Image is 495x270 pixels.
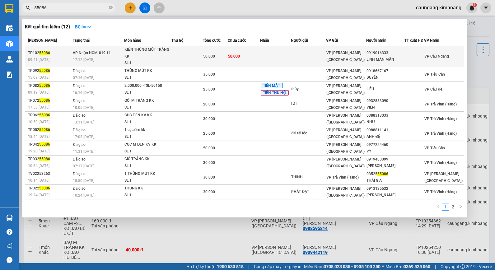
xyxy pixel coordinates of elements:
[124,133,171,140] div: SL: 1
[73,58,94,62] span: 17:12 [DATE]
[2,12,91,18] p: GỬI:
[367,86,404,92] div: LIỂU
[2,34,50,40] span: 0909239193 -
[124,170,171,177] div: 1 THÙNG MÚT KK
[28,178,49,183] span: 10:14 [DATE]
[39,113,50,117] span: 55086
[28,156,71,162] div: TP032
[203,131,215,136] span: 25.000
[367,156,404,163] div: 0919480099
[203,87,215,91] span: 25.000
[6,215,13,221] img: warehouse-icon
[367,74,404,81] div: DUYÊN
[28,38,57,43] span: [PERSON_NAME]
[39,142,50,147] span: 55086
[28,75,49,80] span: 15:09 [DATE]
[367,119,404,125] div: NHƯ
[124,177,171,184] div: SL: 1
[367,142,404,148] div: 0977224460
[73,113,86,118] span: Đã giao
[124,38,141,43] span: Món hàng
[73,51,111,55] span: VP Nhận HCM-019.11
[434,203,442,211] li: Previous Page
[28,120,49,124] span: 10:59 [DATE]
[203,72,215,77] span: 35.000
[203,146,215,150] span: 50.000
[73,38,90,43] span: Trạng thái
[326,142,365,154] span: VP [PERSON_NAME] ([GEOGRAPHIC_DATA])
[16,40,77,46] span: NHẬN BXMT KO BAO ƯỚT
[124,163,171,170] div: SL: 1
[39,51,50,55] span: 55086
[28,50,71,56] div: TP102
[75,24,92,29] strong: Bộ lọc
[28,97,71,104] div: TP072
[73,91,94,95] span: 16:16 [DATE]
[367,171,404,177] div: 03525
[6,56,13,63] img: warehouse-icon
[28,193,49,197] span: 19:24 [DATE]
[291,38,308,43] span: Người gửi
[366,38,386,43] span: Người nhận
[73,135,94,139] span: 17:03 [DATE]
[424,190,457,194] span: VP Trà Vinh (Hàng)
[404,38,423,43] span: TT xuất HĐ
[73,172,86,176] span: Đã giao
[28,58,49,62] span: 09:41 [DATE]
[436,205,440,208] span: left
[73,69,86,73] span: Đã giao
[261,83,283,89] span: TIỀN MẶT
[203,117,215,121] span: 30.000
[28,141,71,148] div: TP042
[326,186,365,198] span: VP [PERSON_NAME] ([GEOGRAPHIC_DATA])
[73,149,94,154] span: 11:31 [DATE]
[73,128,86,132] span: Đã giao
[424,131,457,136] span: VP Trà Vinh (Hàng)
[377,172,388,176] span: 55086
[28,82,71,89] div: TP082
[73,164,94,168] span: 07:17 [DATE]
[124,192,171,199] div: SL: 1
[28,170,71,177] div: TV02253263
[434,203,442,211] button: left
[171,38,183,43] span: Thu hộ
[39,128,50,132] span: 55086
[5,4,13,13] img: logo-vxr
[203,54,215,58] span: 50.000
[124,119,171,126] div: SL: 1
[39,157,50,161] span: 55086
[326,175,359,179] span: VP Trà Vinh (Hàng)
[124,148,171,155] div: SL: 1
[73,84,86,88] span: Đã giao
[203,161,215,165] span: 30.000
[73,186,86,191] span: Đã giao
[442,203,449,210] a: 1
[292,101,326,107] div: LAI
[424,38,439,43] span: VP Nhận
[367,127,404,133] div: 0988811141
[203,38,221,43] span: Tổng cước
[73,76,94,80] span: 07:16 [DATE]
[73,179,94,183] span: 18:50 [DATE]
[48,12,56,18] span: NHI
[424,102,457,106] span: VP Trà Vinh (Hàng)
[367,50,404,56] div: 0919016333
[73,99,86,103] span: Đã giao
[6,72,13,78] img: solution-icon
[28,90,49,95] span: 09:19 [DATE]
[21,3,72,9] strong: BIÊN NHẬN GỬI HÀNG
[124,82,171,89] div: 2.000.000 -TSL-50158
[124,89,171,96] div: SL: 1
[73,120,94,124] span: 13:11 [DATE]
[28,134,49,139] span: 18:44 [DATE]
[367,192,404,198] div: [PERSON_NAME]
[457,203,464,211] button: right
[39,98,50,103] span: 55086
[326,69,365,80] span: VP [PERSON_NAME] ([GEOGRAPHIC_DATA])
[6,40,13,47] img: warehouse-icon
[124,127,171,133] div: 1 cục đen kk
[124,67,171,74] div: THÙNG MÚT KK
[73,157,86,161] span: Đã giao
[7,257,12,263] span: message
[39,83,50,88] span: 55086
